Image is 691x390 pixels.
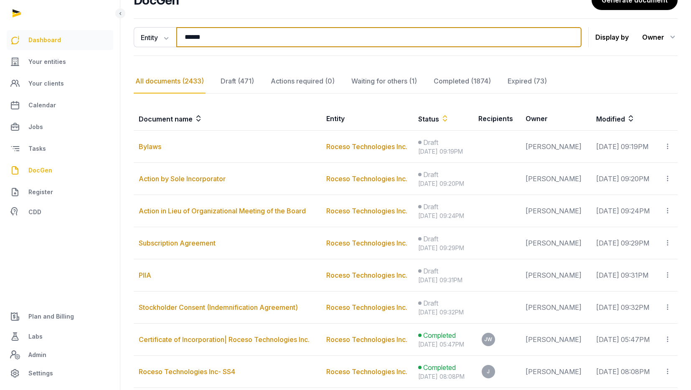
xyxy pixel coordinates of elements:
[28,187,53,197] span: Register
[139,303,298,311] a: Stockholder Consent (Indemnification Agreement)
[521,195,591,227] td: [PERSON_NAME]
[326,175,407,183] a: Roceso Technologies Inc.
[487,369,490,374] span: J
[521,291,591,324] td: [PERSON_NAME]
[418,340,468,349] div: [DATE] 05:47PM
[28,122,43,132] span: Jobs
[521,131,591,163] td: [PERSON_NAME]
[139,367,235,376] a: Roceso Technologies Inc- SS4
[28,79,64,89] span: Your clients
[7,182,113,202] a: Register
[139,175,226,183] a: Action by Sole Incorporator
[432,69,493,94] div: Completed (1874)
[7,30,113,50] a: Dashboard
[28,350,46,360] span: Admin
[506,69,549,94] div: Expired (73)
[28,144,46,154] span: Tasks
[473,107,521,131] th: Recipients
[423,298,438,308] span: Draft
[134,69,678,94] nav: Tabs
[7,52,113,72] a: Your entities
[591,131,659,163] td: [DATE] 09:19PM
[28,35,61,45] span: Dashboard
[521,163,591,195] td: [PERSON_NAME]
[326,142,407,151] a: Roceso Technologies Inc.
[642,30,678,44] div: Owner
[591,259,659,291] td: [DATE] 09:31PM
[7,363,113,383] a: Settings
[521,227,591,259] td: [PERSON_NAME]
[521,356,591,388] td: [PERSON_NAME]
[423,234,438,244] span: Draft
[418,147,468,156] div: [DATE] 09:19PM
[321,107,413,131] th: Entity
[134,27,176,47] button: Entity
[591,195,659,227] td: [DATE] 09:24PM
[139,207,306,215] a: Action in Lieu of Organizational Meeting of the Board
[521,107,591,131] th: Owner
[423,362,456,372] span: Completed
[139,239,216,247] a: Subscription Agreement
[7,73,113,94] a: Your clients
[28,100,56,110] span: Calendar
[28,165,52,175] span: DocGen
[326,271,407,279] a: Roceso Technologies Inc.
[326,335,407,344] a: Roceso Technologies Inc.
[326,239,407,247] a: Roceso Technologies Inc.
[591,324,659,356] td: [DATE] 05:47PM
[423,170,438,180] span: Draft
[28,57,66,67] span: Your entities
[139,271,151,279] a: PIIA
[7,95,113,115] a: Calendar
[139,335,310,344] a: Certificate of Incorporation| Roceso Technologies Inc.
[423,202,438,212] span: Draft
[28,207,41,217] span: CDD
[484,337,492,342] span: JW
[418,308,468,317] div: [DATE] 09:32PM
[591,163,659,195] td: [DATE] 09:20PM
[139,142,161,151] a: Bylaws
[591,356,659,388] td: [DATE] 08:08PM
[7,139,113,159] a: Tasks
[134,107,321,131] th: Document name
[418,372,468,381] div: [DATE] 08:08PM
[418,212,468,220] div: [DATE] 09:24PM
[595,30,629,44] p: Display by
[7,204,113,220] a: CDD
[423,330,456,340] span: Completed
[423,266,438,276] span: Draft
[423,137,438,147] span: Draft
[418,276,468,284] div: [DATE] 09:31PM
[326,303,407,311] a: Roceso Technologies Inc.
[269,69,336,94] div: Actions required (0)
[219,69,256,94] div: Draft (471)
[521,259,591,291] td: [PERSON_NAME]
[591,107,678,131] th: Modified
[28,368,53,378] span: Settings
[418,180,468,188] div: [DATE] 09:20PM
[7,117,113,137] a: Jobs
[28,332,43,342] span: Labs
[350,69,419,94] div: Waiting for others (1)
[418,244,468,252] div: [DATE] 09:29PM
[326,367,407,376] a: Roceso Technologies Inc.
[7,306,113,327] a: Plan and Billing
[134,69,206,94] div: All documents (2433)
[326,207,407,215] a: Roceso Technologies Inc.
[7,160,113,180] a: DocGen
[521,324,591,356] td: [PERSON_NAME]
[413,107,473,131] th: Status
[7,327,113,347] a: Labs
[591,227,659,259] td: [DATE] 09:29PM
[7,347,113,363] a: Admin
[591,291,659,324] td: [DATE] 09:32PM
[28,311,74,322] span: Plan and Billing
